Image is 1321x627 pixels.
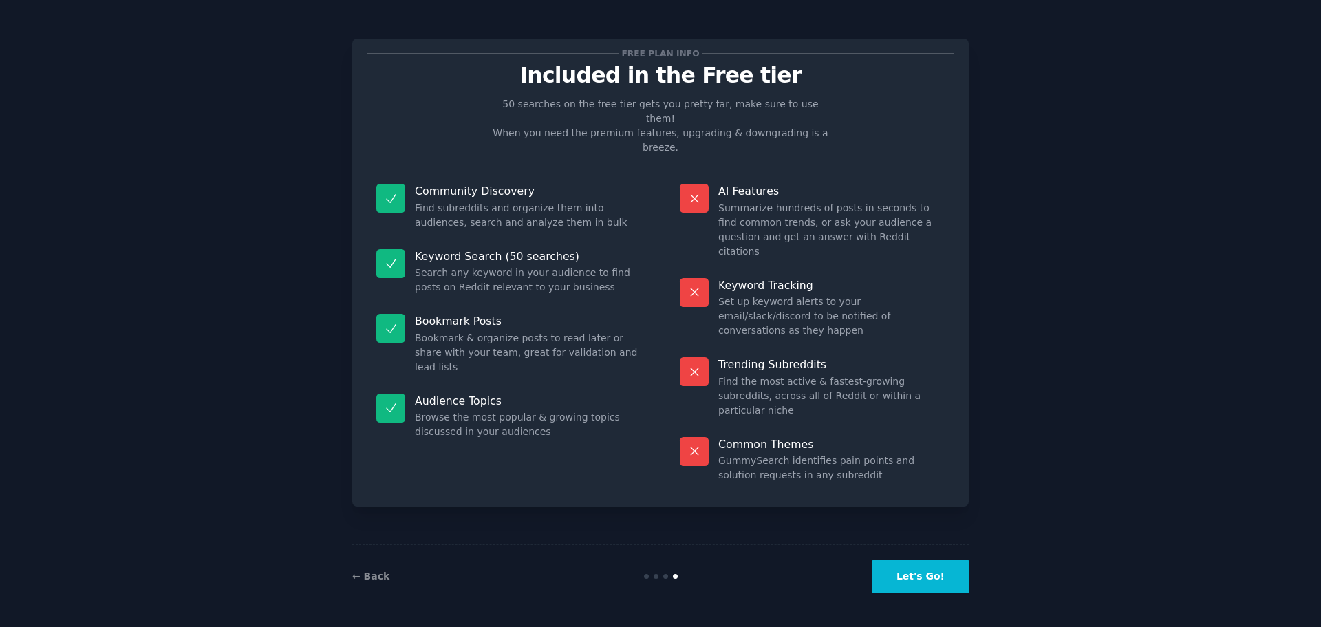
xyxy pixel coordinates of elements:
p: AI Features [718,184,945,198]
p: Keyword Search (50 searches) [415,249,641,264]
p: Community Discovery [415,184,641,198]
dd: Find the most active & fastest-growing subreddits, across all of Reddit or within a particular niche [718,374,945,418]
dd: Browse the most popular & growing topics discussed in your audiences [415,410,641,439]
a: ← Back [352,571,389,582]
p: Bookmark Posts [415,314,641,328]
dd: Set up keyword alerts to your email/slack/discord to be notified of conversations as they happen [718,295,945,338]
dd: GummySearch identifies pain points and solution requests in any subreddit [718,454,945,482]
p: Keyword Tracking [718,278,945,293]
dd: Summarize hundreds of posts in seconds to find common trends, or ask your audience a question and... [718,201,945,259]
p: Trending Subreddits [718,357,945,372]
dd: Find subreddits and organize them into audiences, search and analyze them in bulk [415,201,641,230]
button: Let's Go! [872,560,969,593]
p: 50 searches on the free tier gets you pretty far, make sure to use them! When you need the premiu... [487,97,834,155]
dd: Search any keyword in your audience to find posts on Reddit relevant to your business [415,266,641,295]
p: Common Themes [718,437,945,451]
span: Free plan info [619,46,702,61]
dd: Bookmark & organize posts to read later or share with your team, great for validation and lead lists [415,331,641,374]
p: Audience Topics [415,394,641,408]
p: Included in the Free tier [367,63,954,87]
